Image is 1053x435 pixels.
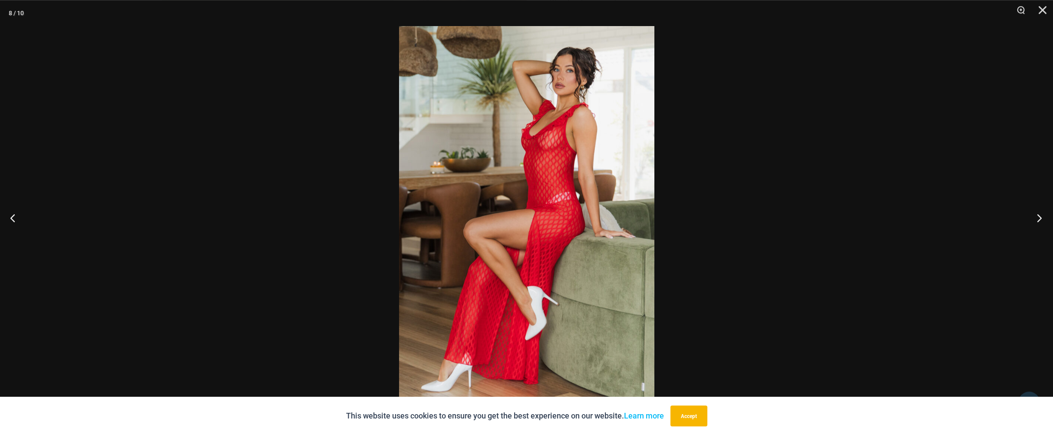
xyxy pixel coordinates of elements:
a: Learn more [624,411,664,420]
p: This website uses cookies to ensure you get the best experience on our website. [346,409,664,422]
button: Next [1020,196,1053,239]
button: Accept [670,405,707,426]
div: 8 / 10 [9,7,24,20]
img: Sometimes Red 587 Dress 08 [399,26,654,409]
